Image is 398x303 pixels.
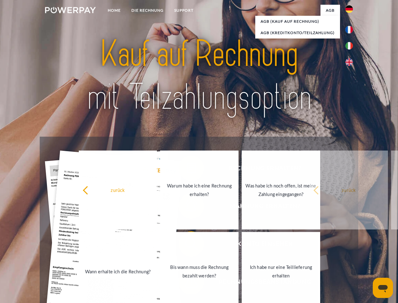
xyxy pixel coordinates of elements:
[345,5,353,13] img: de
[345,58,353,66] img: en
[373,278,393,298] iframe: Schaltfläche zum Öffnen des Messaging-Fensters
[245,263,316,280] div: Ich habe nur eine Teillieferung erhalten
[45,7,96,13] img: logo-powerpay-white.svg
[164,181,235,199] div: Warum habe ich eine Rechnung erhalten?
[164,263,235,280] div: Bis wann muss die Rechnung bezahlt werden?
[255,27,340,39] a: AGB (Kreditkonto/Teilzahlung)
[313,186,384,194] div: zurück
[345,26,353,33] img: fr
[345,42,353,50] img: it
[169,5,199,16] a: SUPPORT
[242,151,320,229] a: Was habe ich noch offen, ist meine Zahlung eingegangen?
[83,186,153,194] div: zurück
[255,16,340,27] a: AGB (Kauf auf Rechnung)
[60,30,338,121] img: title-powerpay_de.svg
[245,181,316,199] div: Was habe ich noch offen, ist meine Zahlung eingegangen?
[320,5,340,16] a: agb
[126,5,169,16] a: DIE RECHNUNG
[83,267,153,276] div: Wann erhalte ich die Rechnung?
[102,5,126,16] a: Home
